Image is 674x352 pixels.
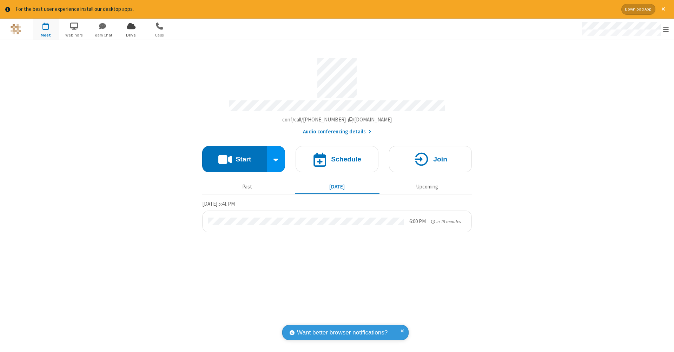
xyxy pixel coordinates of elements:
h4: Schedule [331,156,361,162]
span: Calls [146,32,173,38]
span: Want better browser notifications? [297,328,388,337]
button: Upcoming [385,180,469,194]
span: [DATE] 5:41 PM [202,200,235,207]
span: Copy my meeting room link [282,116,392,123]
div: Open menu [575,19,674,40]
span: in 19 minutes [436,219,461,225]
img: QA Selenium DO NOT DELETE OR CHANGE [11,24,21,34]
span: Drive [118,32,144,38]
button: Copy my meeting room linkCopy my meeting room link [282,116,392,124]
span: Team Chat [90,32,116,38]
button: Close alert [658,4,669,15]
div: Start conference options [267,146,285,172]
button: Join [389,146,472,172]
button: Schedule [296,146,378,172]
div: 6:00 PM [409,218,426,226]
span: Meet [33,32,59,38]
button: Download App [621,4,655,15]
span: Webinars [61,32,87,38]
button: Past [205,180,290,194]
div: For the best user experience install our desktop apps. [15,5,616,13]
button: Start [202,146,267,172]
button: [DATE] [295,180,379,194]
h4: Start [236,156,251,162]
h4: Join [433,156,447,162]
section: Today's Meetings [202,200,472,232]
button: Logo [2,19,29,40]
button: Audio conferencing details [303,128,371,136]
section: Account details [202,53,472,135]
